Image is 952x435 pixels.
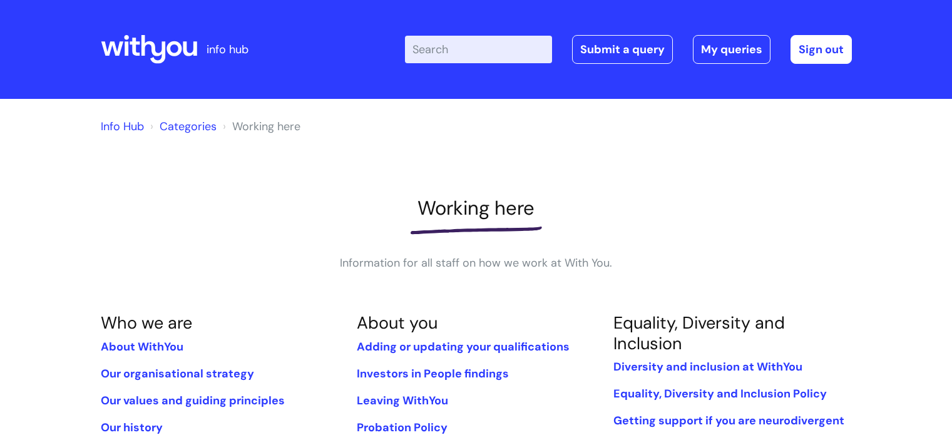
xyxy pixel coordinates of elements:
a: Submit a query [572,35,673,64]
li: Solution home [147,116,217,136]
a: Investors in People findings [357,366,509,381]
a: Adding or updating your qualifications [357,339,570,354]
li: Working here [220,116,300,136]
a: About you [357,312,438,334]
a: Equality, Diversity and Inclusion Policy [613,386,827,401]
h1: Working here [101,197,852,220]
a: Getting support if you are neurodivergent [613,413,844,428]
a: Equality, Diversity and Inclusion [613,312,785,354]
a: Our organisational strategy [101,366,254,381]
input: Search [405,36,552,63]
a: Who we are [101,312,192,334]
a: Leaving WithYou [357,393,448,408]
p: info hub [207,39,248,59]
a: Our history [101,420,163,435]
a: Probation Policy [357,420,448,435]
p: Information for all staff on how we work at With You. [289,253,664,273]
a: Our values and guiding principles [101,393,285,408]
div: | - [405,35,852,64]
a: About WithYou [101,339,183,354]
a: Diversity and inclusion at WithYou [613,359,802,374]
a: Sign out [791,35,852,64]
a: My queries [693,35,770,64]
a: Categories [160,119,217,134]
a: Info Hub [101,119,144,134]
